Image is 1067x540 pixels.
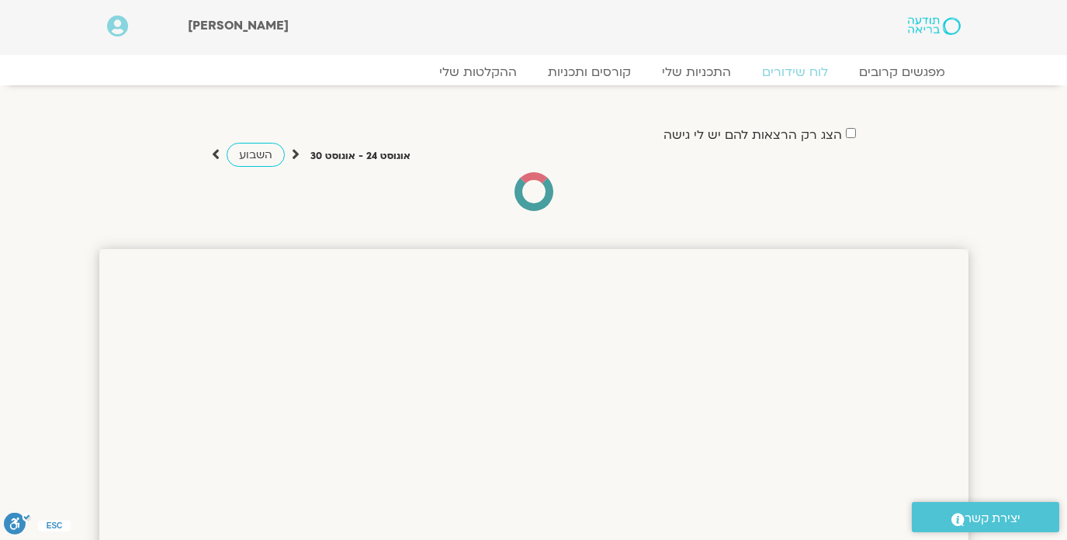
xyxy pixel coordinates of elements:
[227,143,285,167] a: השבוע
[424,64,532,80] a: ההקלטות שלי
[844,64,961,80] a: מפגשים קרובים
[107,64,961,80] nav: Menu
[912,502,1059,532] a: יצירת קשר
[747,64,844,80] a: לוח שידורים
[239,147,272,162] span: השבוע
[965,508,1020,529] span: יצירת קשר
[532,64,646,80] a: קורסים ותכניות
[663,128,842,142] label: הצג רק הרצאות להם יש לי גישה
[646,64,747,80] a: התכניות שלי
[310,148,411,164] p: אוגוסט 24 - אוגוסט 30
[188,17,289,34] span: [PERSON_NAME]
